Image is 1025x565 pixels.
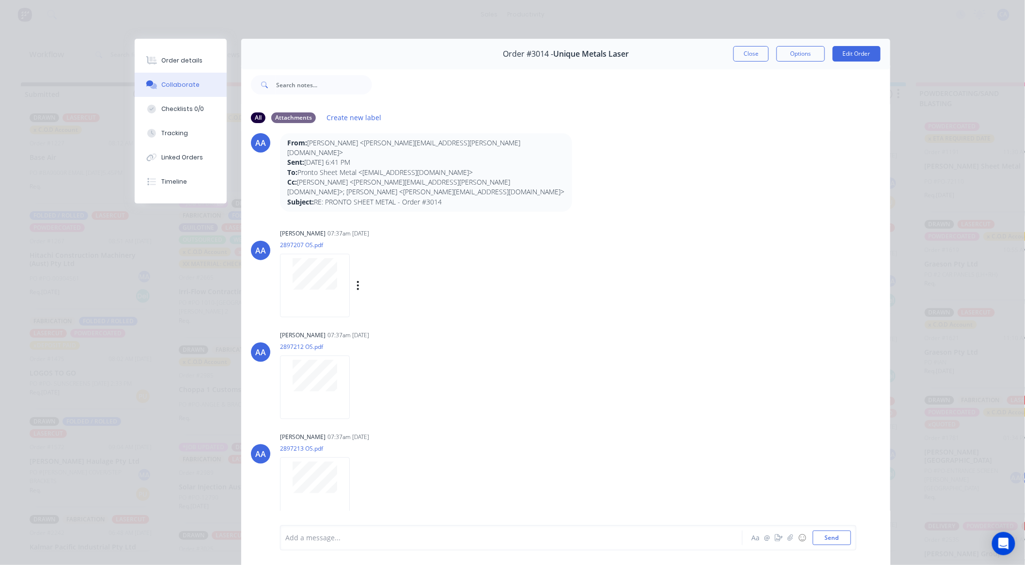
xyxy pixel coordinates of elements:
[162,177,187,186] div: Timeline
[813,531,851,545] button: Send
[553,49,629,59] span: Unique Metals Laser
[255,346,266,358] div: AA
[327,331,369,340] div: 07:37am [DATE]
[287,138,565,207] p: [PERSON_NAME] <[PERSON_NAME][EMAIL_ADDRESS][PERSON_NAME][DOMAIN_NAME]> [DATE] 6:41 PM Pronto Shee...
[287,197,314,206] strong: Subject:
[135,145,227,170] button: Linked Orders
[322,111,387,124] button: Create new label
[761,532,773,544] button: @
[135,48,227,73] button: Order details
[255,245,266,256] div: AA
[271,112,316,123] div: Attachments
[162,56,203,65] div: Order details
[276,75,372,94] input: Search notes...
[280,229,326,238] div: [PERSON_NAME]
[280,343,359,351] p: 2897212 OS.pdf
[135,97,227,121] button: Checklists 0/0
[280,241,458,249] p: 2897207 OS.pdf
[255,137,266,149] div: AA
[287,177,297,187] strong: Cc:
[162,105,204,113] div: Checklists 0/0
[327,433,369,441] div: 07:37am [DATE]
[251,112,265,123] div: All
[255,448,266,460] div: AA
[162,153,203,162] div: Linked Orders
[135,170,227,194] button: Timeline
[162,80,200,89] div: Collaborate
[162,129,188,138] div: Tracking
[992,532,1015,555] div: Open Intercom Messenger
[750,532,761,544] button: Aa
[833,46,881,62] button: Edit Order
[503,49,553,59] span: Order #3014 -
[135,121,227,145] button: Tracking
[280,331,326,340] div: [PERSON_NAME]
[135,73,227,97] button: Collaborate
[280,433,326,441] div: [PERSON_NAME]
[280,444,359,453] p: 2897213 OS.pdf
[287,138,307,147] strong: From:
[733,46,769,62] button: Close
[287,168,297,177] strong: To:
[796,532,808,544] button: ☺
[327,229,369,238] div: 07:37am [DATE]
[777,46,825,62] button: Options
[287,157,304,167] strong: Sent:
